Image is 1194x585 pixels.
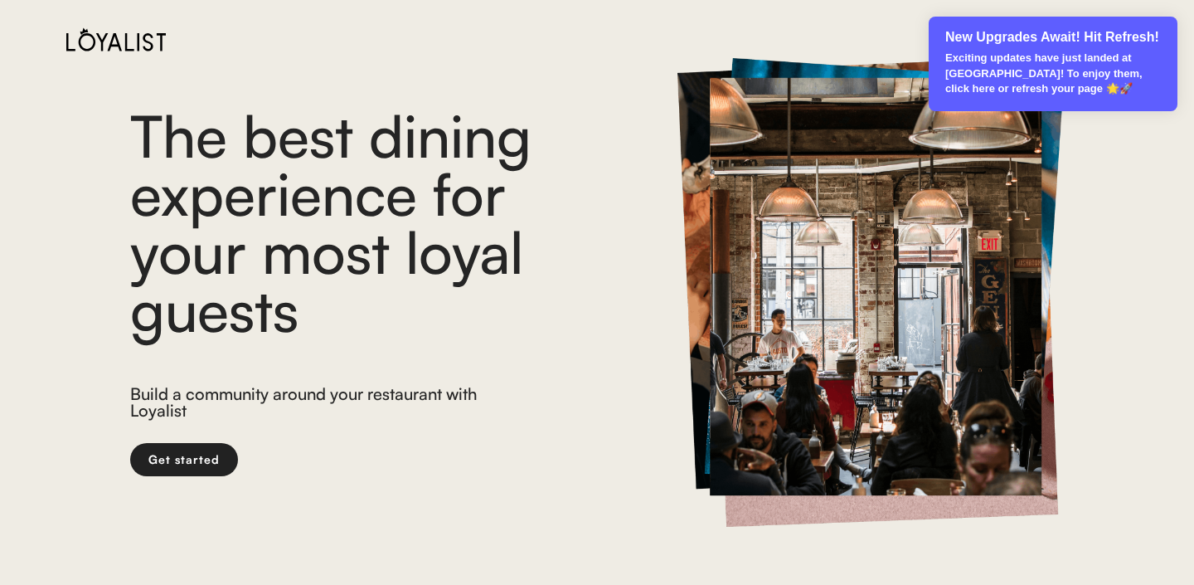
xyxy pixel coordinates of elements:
[130,443,238,476] button: Get started
[945,28,1162,46] p: New Upgrades Await! Hit Refresh!
[66,27,166,51] img: Loyalist%20Logo%20Black.svg
[130,106,628,339] div: The best dining experience for your most loyal guests
[130,386,493,423] div: Build a community around your restaurant with Loyalist
[945,51,1162,96] p: Exciting updates have just landed at [GEOGRAPHIC_DATA]! To enjoy them, click here or refresh your...
[677,58,1064,527] img: https%3A%2F%2Fcad833e4373cb143c693037db6b1f8a3.cdn.bubble.io%2Ff1706310385766x357021172207471900%...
